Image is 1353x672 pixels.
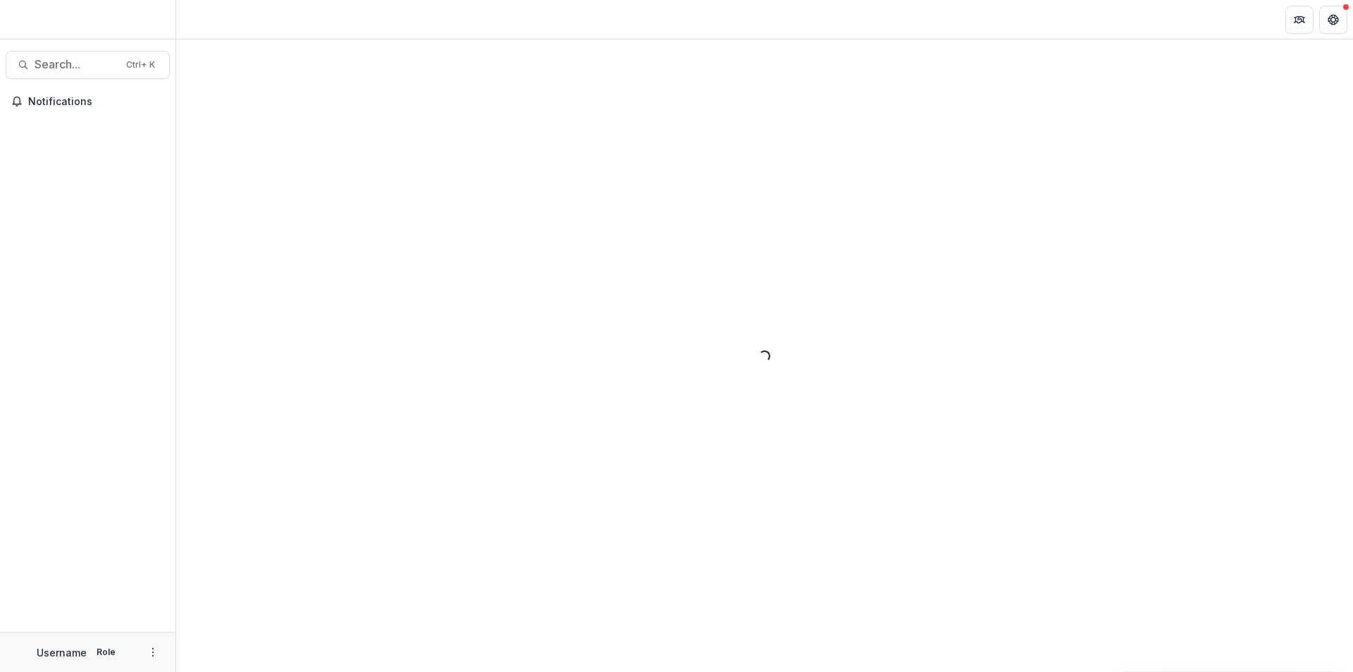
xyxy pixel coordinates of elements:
button: Partners [1285,6,1314,34]
span: Notifications [28,96,164,108]
button: More [144,644,161,661]
p: Role [92,646,120,659]
p: Username [37,645,87,660]
button: Search... [6,51,170,79]
span: Search... [35,58,118,71]
div: Ctrl + K [123,57,158,73]
button: Notifications [6,90,170,113]
button: Get Help [1319,6,1347,34]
